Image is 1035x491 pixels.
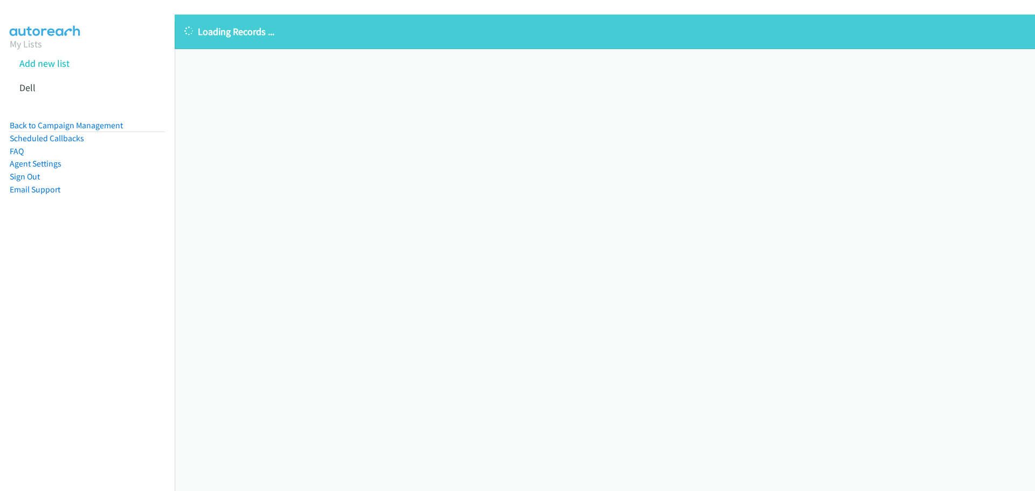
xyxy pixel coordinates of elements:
[10,38,42,50] a: My Lists
[19,81,36,94] a: Dell
[10,120,123,130] a: Back to Campaign Management
[19,57,70,70] a: Add new list
[184,24,1025,39] p: Loading Records ...
[10,171,40,182] a: Sign Out
[10,184,60,195] a: Email Support
[10,146,24,156] a: FAQ
[10,158,61,169] a: Agent Settings
[10,133,84,143] a: Scheduled Callbacks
